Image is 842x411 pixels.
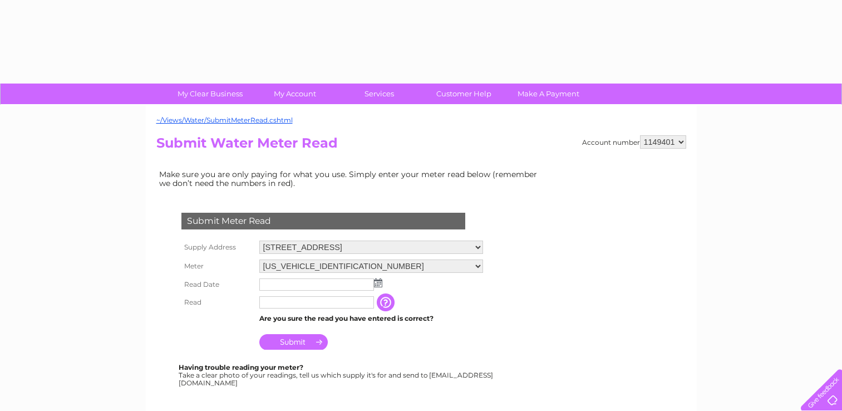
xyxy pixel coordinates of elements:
th: Meter [179,257,257,276]
a: Customer Help [418,84,510,104]
a: ~/Views/Water/SubmitMeterRead.cshtml [156,116,293,124]
div: Take a clear photo of your readings, tell us which supply it's for and send to [EMAIL_ADDRESS][DO... [179,364,495,386]
h2: Submit Water Meter Read [156,135,686,156]
input: Submit [259,334,328,350]
td: Are you sure the read you have entered is correct? [257,311,486,326]
a: Make A Payment [503,84,594,104]
a: My Account [249,84,341,104]
th: Read Date [179,276,257,293]
th: Read [179,293,257,311]
th: Supply Address [179,238,257,257]
a: Services [333,84,425,104]
div: Account number [582,135,686,149]
img: ... [374,278,382,287]
a: My Clear Business [164,84,256,104]
input: Information [377,293,397,311]
b: Having trouble reading your meter? [179,363,303,371]
td: Make sure you are only paying for what you use. Simply enter your meter read below (remember we d... [156,167,546,190]
div: Submit Meter Read [181,213,465,229]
